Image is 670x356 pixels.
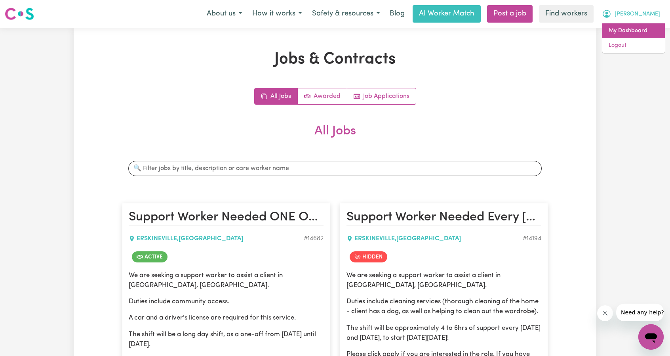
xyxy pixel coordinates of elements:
[132,251,167,262] span: Job is active
[413,5,481,23] a: AI Worker Match
[350,251,387,262] span: Job is hidden
[129,234,304,243] div: ERSKINEVILLE , [GEOGRAPHIC_DATA]
[304,234,324,243] div: Job ID #14682
[597,305,613,321] iframe: Close message
[307,6,385,22] button: Safety & resources
[385,5,409,23] a: Blog
[638,324,664,350] iframe: Button to launch messaging window
[129,297,324,306] p: Duties include community access.
[247,6,307,22] button: How it works
[346,210,541,226] h2: Support Worker Needed Every Monday And Friday In Erskineville, NSW
[5,6,48,12] span: Need any help?
[202,6,247,22] button: About us
[615,10,660,19] span: [PERSON_NAME]
[129,329,324,349] p: The shift will be a long day shift, as a one-off from [DATE] until [DATE].
[346,234,523,243] div: ERSKINEVILLE , [GEOGRAPHIC_DATA]
[487,5,533,23] a: Post a job
[122,124,548,151] h2: All Jobs
[129,210,324,226] h2: Support Worker Needed ONE OFF From 17/07 To 27/07 In Erskineville, NSW
[5,7,34,21] img: Careseekers logo
[5,5,34,23] a: Careseekers logo
[346,270,541,290] p: We are seeking a support worker to assist a client in [GEOGRAPHIC_DATA], [GEOGRAPHIC_DATA].
[346,323,541,343] p: The shift will be approximately 4 to 6hrs of support every [DATE] and [DATE], to start [DATE][DATE]!
[346,297,541,316] p: Duties include cleaning services (thorough cleaning of the home - client has a dog, as well as he...
[602,38,665,53] a: Logout
[602,23,665,54] div: My Account
[523,234,541,243] div: Job ID #14194
[122,50,548,69] h1: Jobs & Contracts
[129,270,324,290] p: We are seeking a support worker to assist a client in [GEOGRAPHIC_DATA], [GEOGRAPHIC_DATA].
[347,88,416,104] a: Job applications
[255,88,298,104] a: All jobs
[602,23,665,38] a: My Dashboard
[298,88,347,104] a: Active jobs
[539,5,594,23] a: Find workers
[128,161,542,176] input: 🔍 Filter jobs by title, description or care worker name
[597,6,665,22] button: My Account
[616,304,664,321] iframe: Message from company
[129,313,324,323] p: A car and a driver's license are required for this service.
